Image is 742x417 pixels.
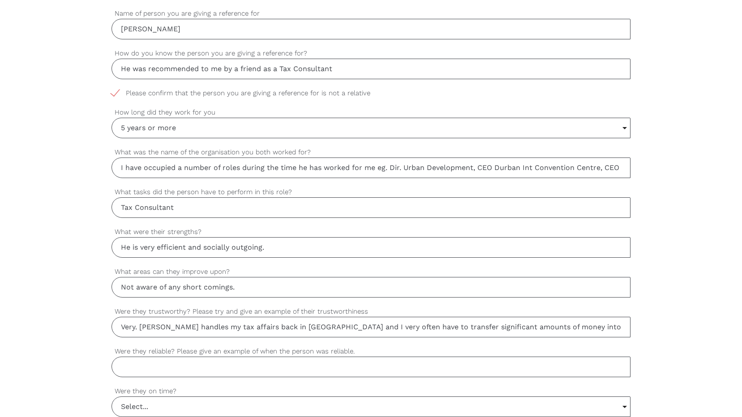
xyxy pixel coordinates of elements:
[112,48,631,59] label: How do you know the person you are giving a reference for?
[112,386,631,396] label: Were they on time?
[112,187,631,197] label: What tasks did the person have to perform in this role?
[112,227,631,237] label: What were their strengths?
[112,267,631,277] label: What areas can they improve upon?
[112,147,631,157] label: What was the name of the organisation you both worked for?
[112,346,631,357] label: Were they reliable? Please give an example of when the person was reliable.
[112,306,631,317] label: Were they trustworthy? Please try and give an example of their trustworthiness
[112,9,631,19] label: Name of person you are giving a reference for
[112,107,631,118] label: How long did they work for you
[112,88,387,98] span: Please confirm that the person you are giving a reference for is not a relative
